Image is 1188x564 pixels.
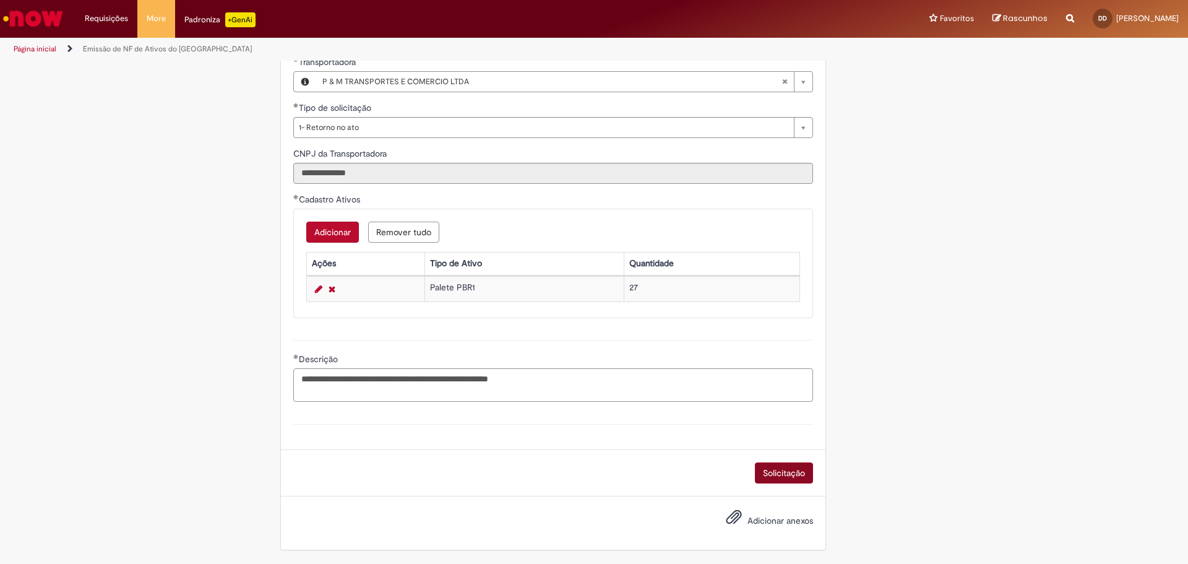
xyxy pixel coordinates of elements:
[299,56,358,67] span: Necessários - Transportadora
[294,72,316,92] button: Transportadora, Visualizar este registro P & M TRANSPORTES E COMERCIO LTDA
[299,102,374,113] span: Tipo de solicitação
[316,72,812,92] a: P & M TRANSPORTES E COMERCIO LTDALimpar campo Transportadora
[325,282,338,297] a: Remover linha 1
[9,38,783,61] ul: Trilhas de página
[1098,14,1107,22] span: DD
[747,515,813,526] span: Adicionar anexos
[293,148,389,159] span: Somente leitura - CNPJ da Transportadora
[306,252,424,275] th: Ações
[83,44,252,54] a: Emissão de NF de Ativos do [GEOGRAPHIC_DATA]
[723,506,745,534] button: Adicionar anexos
[293,368,813,402] textarea: Descrição
[1003,12,1048,24] span: Rascunhos
[1116,13,1179,24] span: [PERSON_NAME]
[184,12,256,27] div: Padroniza
[940,12,974,25] span: Favoritos
[368,222,439,243] button: Remove all rows for Cadastro Ativos
[14,44,56,54] a: Página inicial
[293,163,813,184] input: CNPJ da Transportadora
[1,6,65,31] img: ServiceNow
[312,282,325,297] a: Editar Linha 1
[293,194,299,199] span: Obrigatório Preenchido
[293,57,299,62] span: Obrigatório Preenchido
[225,12,256,27] p: +GenAi
[624,252,800,275] th: Quantidade
[147,12,166,25] span: More
[299,194,363,205] span: Cadastro Ativos
[299,118,788,137] span: 1- Retorno no ato
[293,354,299,359] span: Obrigatório Preenchido
[85,12,128,25] span: Requisições
[755,462,813,484] button: Solicitação
[775,72,794,92] abbr: Limpar campo Transportadora
[293,103,299,108] span: Obrigatório Preenchido
[624,276,800,302] td: 27
[425,252,624,275] th: Tipo de Ativo
[299,354,340,365] span: Descrição
[425,276,624,302] td: Palete PBR1
[992,13,1048,25] a: Rascunhos
[306,222,359,243] button: Add a row for Cadastro Ativos
[322,72,781,92] span: P & M TRANSPORTES E COMERCIO LTDA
